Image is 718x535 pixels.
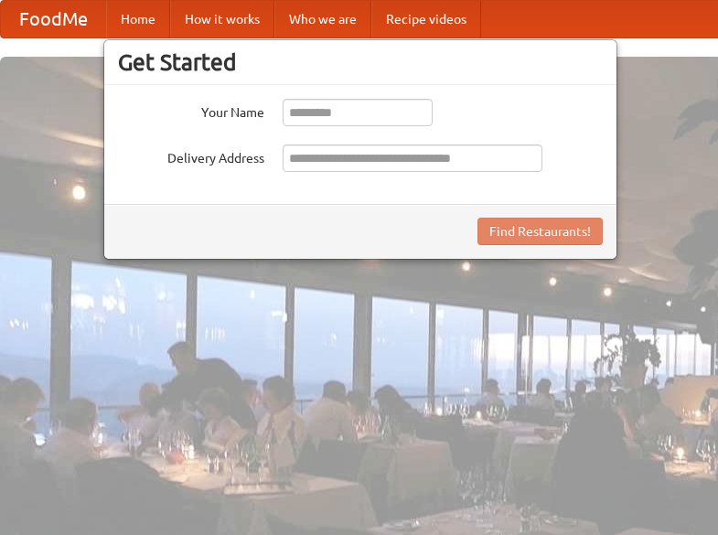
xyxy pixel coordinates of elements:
[118,48,603,76] h3: Get Started
[1,1,106,37] a: FoodMe
[106,1,170,37] a: Home
[371,1,481,37] a: Recipe videos
[477,218,603,245] button: Find Restaurants!
[118,99,264,122] label: Your Name
[118,144,264,167] label: Delivery Address
[274,1,371,37] a: Who we are
[170,1,274,37] a: How it works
